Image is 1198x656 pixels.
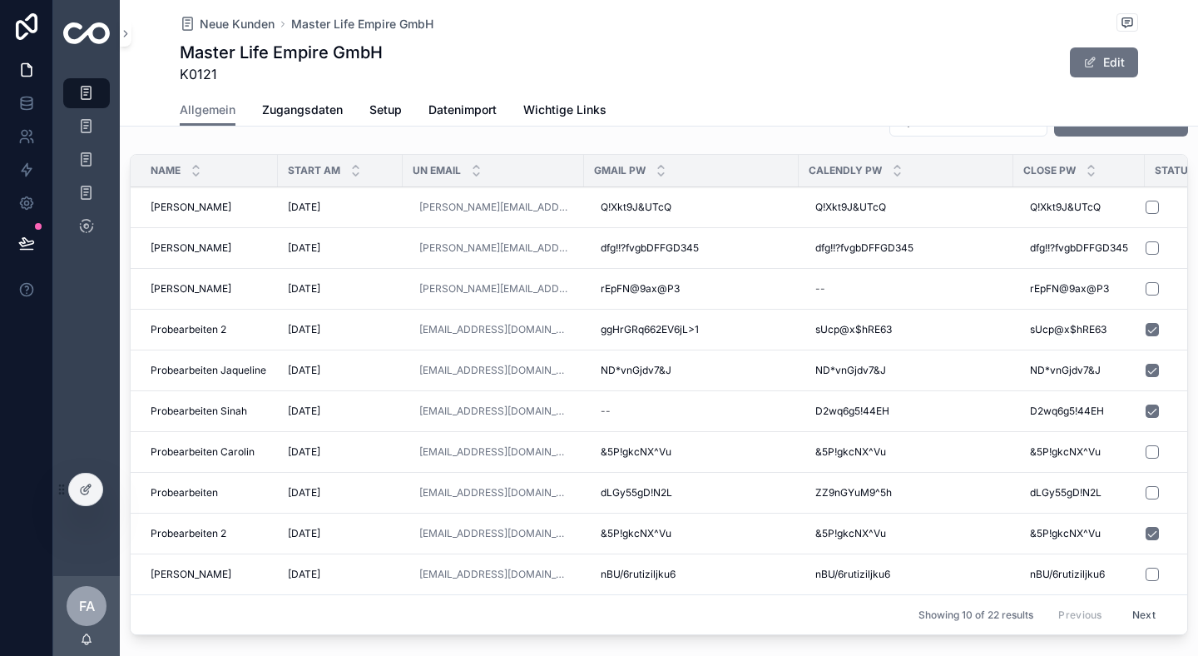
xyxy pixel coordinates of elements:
[369,95,402,128] a: Setup
[288,323,393,336] a: [DATE]
[419,364,567,377] a: [EMAIL_ADDRESS][DOMAIN_NAME]
[809,520,1003,547] a: &5P!gkcNX^Vu
[413,561,574,588] a: [EMAIL_ADDRESS][DOMAIN_NAME]
[809,439,1003,465] a: &5P!gkcNX^Vu
[809,164,882,177] span: Calendly Pw
[419,568,567,581] a: [EMAIL_ADDRESS][DOMAIN_NAME]
[809,357,1003,384] a: ND*vnGjdv7&J
[151,282,268,296] a: [PERSON_NAME]
[1030,486,1101,499] span: dLGy55gD!N2L
[291,16,433,32] a: Master Life Empire GmbH
[1023,439,1135,465] a: &5P!gkcNX^Vu
[288,486,393,499] a: [DATE]
[1030,364,1101,377] span: ND*vnGjdv7&J
[918,609,1033,622] span: Showing 10 of 22 results
[288,282,320,296] span: [DATE]
[151,568,268,581] a: [PERSON_NAME]
[815,364,886,377] span: ND*vnGjdv7&J
[200,16,275,32] span: Neue Kunden
[809,316,1003,343] a: sUcp@x$hRE63
[594,194,789,221] a: Q!Xkt9J&UTcQ
[288,486,320,499] span: [DATE]
[288,445,393,459] a: [DATE]
[419,201,567,214] a: [PERSON_NAME][EMAIL_ADDRESS][DOMAIN_NAME]
[428,102,497,118] span: Datenimport
[601,323,699,336] span: ggHrGRq662EV6jL>1
[601,527,671,540] span: &5P!gkcNX^Vu
[151,486,268,499] a: Probearbeiten
[1023,164,1076,177] span: Close Pw
[809,398,1003,425] a: D2wq6g5!44EH
[288,445,320,459] span: [DATE]
[601,568,676,581] span: nBU/6rutiziljku6
[151,445,268,459] a: Probearbeiten Carolin
[809,194,1003,221] a: Q!Xkt9J&UTcQ
[53,67,120,263] div: scrollable content
[288,568,320,581] span: [DATE]
[594,276,789,302] a: rEpFN@9ax@P3
[151,282,231,296] span: [PERSON_NAME]
[180,16,275,32] a: Neue Kunden
[151,364,268,377] a: Probearbeiten Jaqueline
[419,241,567,255] a: [PERSON_NAME][EMAIL_ADDRESS][DOMAIN_NAME]
[151,568,231,581] span: [PERSON_NAME]
[413,520,574,547] a: [EMAIL_ADDRESS][DOMAIN_NAME]
[594,357,789,384] a: ND*vnGjdv7&J
[601,282,680,296] span: rEpFN@9ax@P3
[151,201,231,214] span: [PERSON_NAME]
[63,22,110,44] img: App logo
[413,357,574,384] a: [EMAIL_ADDRESS][DOMAIN_NAME]
[288,364,320,377] span: [DATE]
[594,316,789,343] a: ggHrGRq662EV6jL>1
[815,405,889,418] span: D2wq6g5!44EH
[288,405,393,418] a: [DATE]
[151,445,255,459] span: Probearbeiten Carolin
[1023,194,1135,221] a: Q!Xkt9J&UTcQ
[180,102,235,118] span: Allgemein
[151,486,218,499] span: Probearbeiten
[809,235,1003,261] a: dfg!!?fvgbDFFGD345
[413,398,574,425] a: [EMAIL_ADDRESS][DOMAIN_NAME]
[523,102,606,118] span: Wichtige Links
[1030,201,1101,214] span: Q!Xkt9J&UTcQ
[262,95,343,128] a: Zugangsdaten
[601,364,671,377] span: ND*vnGjdv7&J
[1070,47,1138,77] button: Edit
[1023,276,1135,302] a: rEpFN@9ax@P3
[180,95,235,127] a: Allgemein
[428,95,497,128] a: Datenimport
[1023,480,1135,506] a: dLGy55gD!N2L
[809,561,1003,588] a: nBU/6rutiziljku6
[288,282,393,296] a: [DATE]
[1023,520,1135,547] a: &5P!gkcNX^Vu
[815,568,890,581] span: nBU/6rutiziljku6
[1030,282,1109,296] span: rEpFN@9ax@P3
[419,282,567,296] a: [PERSON_NAME][EMAIL_ADDRESS][DOMAIN_NAME]
[1030,323,1106,336] span: sUcp@x$hRE63
[288,164,340,177] span: Start am
[151,364,266,377] span: Probearbeiten Jaqueline
[180,41,383,64] h1: Master Life Empire GmbH
[180,64,383,84] span: K0121
[288,323,320,336] span: [DATE]
[288,201,320,214] span: [DATE]
[594,439,789,465] a: &5P!gkcNX^Vu
[79,596,95,616] span: FA
[601,486,672,499] span: dLGy55gD!N2L
[1023,561,1135,588] a: nBU/6rutiziljku6
[1030,405,1104,418] span: D2wq6g5!44EH
[815,486,892,499] span: ZZ9nGYuM9^5h
[413,194,574,221] a: [PERSON_NAME][EMAIL_ADDRESS][DOMAIN_NAME]
[815,445,886,459] span: &5P!gkcNX^Vu
[523,95,606,128] a: Wichtige Links
[413,276,574,302] a: [PERSON_NAME][EMAIL_ADDRESS][DOMAIN_NAME]
[809,480,1003,506] a: ZZ9nGYuM9^5h
[288,201,393,214] a: [DATE]
[594,480,789,506] a: dLGy55gD!N2L
[419,445,567,459] a: [EMAIL_ADDRESS][DOMAIN_NAME]
[151,323,226,336] span: Probearbeiten 2
[413,480,574,506] a: [EMAIL_ADDRESS][DOMAIN_NAME]
[413,316,574,343] a: [EMAIL_ADDRESS][DOMAIN_NAME]
[151,405,268,418] a: Probearbeiten Sinah
[815,323,892,336] span: sUcp@x$hRE63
